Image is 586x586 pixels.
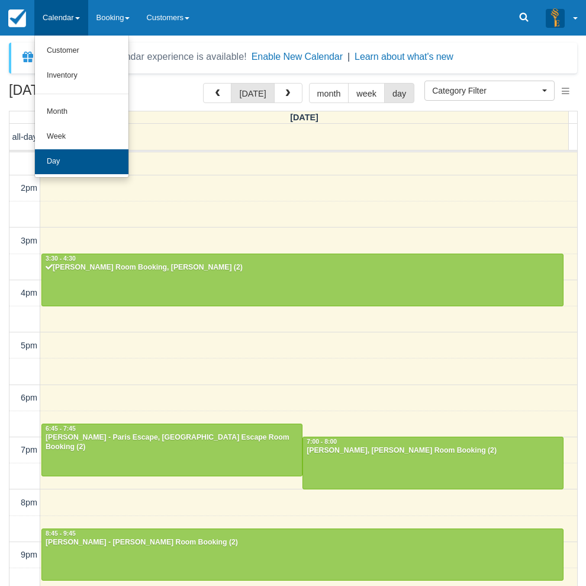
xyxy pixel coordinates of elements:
button: week [348,83,385,103]
span: 8:45 - 9:45 [46,530,76,537]
a: Inventory [35,63,128,88]
span: 4pm [21,288,37,297]
span: 7:00 - 8:00 [307,438,337,445]
a: Learn about what's new [355,52,453,62]
span: 2pm [21,183,37,193]
div: [PERSON_NAME] - Paris Escape, [GEOGRAPHIC_DATA] Escape Room Booking (2) [45,433,299,452]
span: 6:45 - 7:45 [46,425,76,432]
button: month [309,83,349,103]
a: 8:45 - 9:45[PERSON_NAME] - [PERSON_NAME] Room Booking (2) [41,529,564,581]
span: Category Filter [432,85,539,97]
div: [PERSON_NAME], [PERSON_NAME] Room Booking (2) [306,446,560,456]
a: Day [35,149,128,174]
img: A3 [546,8,565,27]
span: 3pm [21,236,37,245]
span: 6pm [21,393,37,402]
span: 5pm [21,341,37,350]
a: Customer [35,39,128,63]
span: 7pm [21,445,37,454]
div: [PERSON_NAME] - [PERSON_NAME] Room Booking (2) [45,538,560,547]
button: Category Filter [424,81,555,101]
h2: [DATE] [9,83,159,105]
a: 6:45 - 7:45[PERSON_NAME] - Paris Escape, [GEOGRAPHIC_DATA] Escape Room Booking (2) [41,424,302,476]
span: all-day [12,132,37,142]
button: day [384,83,414,103]
span: [DATE] [290,113,318,122]
button: Enable New Calendar [252,51,343,63]
img: checkfront-main-nav-mini-logo.png [8,9,26,27]
div: A new Booking Calendar experience is available! [40,50,247,64]
span: | [347,52,350,62]
a: Week [35,124,128,149]
button: [DATE] [231,83,274,103]
a: 7:00 - 8:00[PERSON_NAME], [PERSON_NAME] Room Booking (2) [302,437,564,489]
span: 9pm [21,550,37,559]
span: 8pm [21,498,37,507]
span: 3:30 - 4:30 [46,255,76,262]
a: Month [35,100,128,124]
div: [PERSON_NAME] Room Booking, [PERSON_NAME] (2) [45,263,560,273]
ul: Calendar [34,36,129,178]
a: 3:30 - 4:30[PERSON_NAME] Room Booking, [PERSON_NAME] (2) [41,254,564,306]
